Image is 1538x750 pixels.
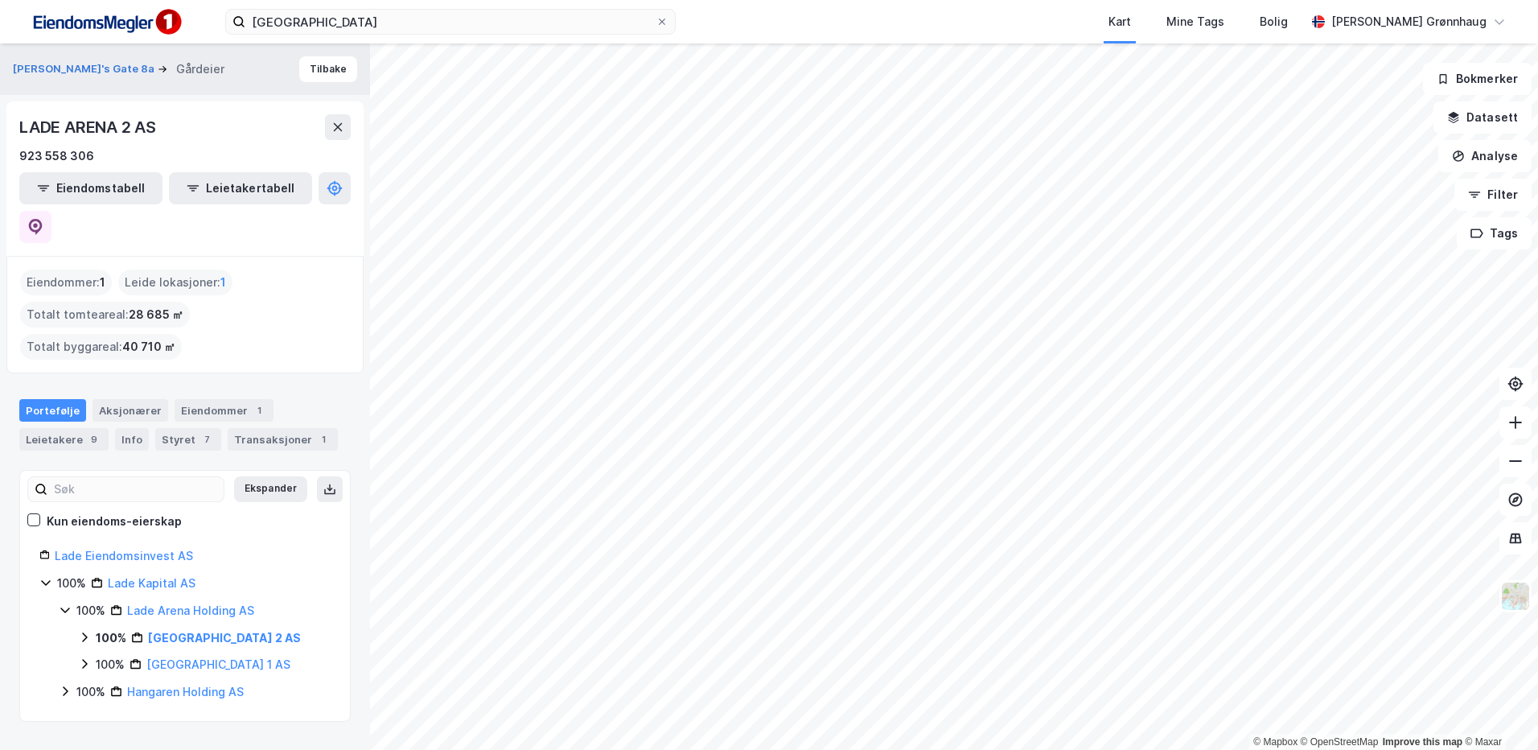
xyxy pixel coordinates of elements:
[315,431,331,447] div: 1
[1423,63,1532,95] button: Bokmerker
[169,172,312,204] button: Leietakertabell
[47,477,224,501] input: Søk
[1166,12,1224,31] div: Mine Tags
[127,685,244,698] a: Hangaren Holding AS
[1500,581,1531,612] img: Z
[26,4,187,40] img: F4PB6Px+NJ5v8B7XTbfpPpyloAAAAASUVORK5CYII=
[1433,101,1532,134] button: Datasett
[1331,12,1487,31] div: [PERSON_NAME] Grønnhaug
[245,10,656,34] input: Søk på adresse, matrikkel, gårdeiere, leietakere eller personer
[19,146,94,166] div: 923 558 306
[1301,736,1379,748] a: OpenStreetMap
[176,60,224,79] div: Gårdeier
[19,172,162,204] button: Eiendomstabell
[220,273,226,292] span: 1
[146,657,290,671] a: [GEOGRAPHIC_DATA] 1 AS
[228,428,338,451] div: Transaksjoner
[86,431,102,447] div: 9
[19,399,86,422] div: Portefølje
[76,601,105,620] div: 100%
[1457,217,1532,249] button: Tags
[1260,12,1288,31] div: Bolig
[76,682,105,702] div: 100%
[127,604,254,617] a: Lade Arena Holding AS
[108,576,195,590] a: Lade Kapital AS
[1458,673,1538,750] div: Kontrollprogram for chat
[118,270,232,295] div: Leide lokasjoner :
[115,428,149,451] div: Info
[1454,179,1532,211] button: Filter
[155,428,221,451] div: Styret
[148,631,301,645] a: [GEOGRAPHIC_DATA] 2 AS
[122,337,175,356] span: 40 710 ㎡
[1253,736,1297,748] a: Mapbox
[55,549,193,562] a: Lade Eiendomsinvest AS
[13,61,158,77] button: [PERSON_NAME]'s Gate 8a
[20,302,190,328] div: Totalt tomteareal :
[1458,673,1538,750] iframe: Chat Widget
[96,628,126,648] div: 100%
[1438,140,1532,172] button: Analyse
[1383,736,1462,748] a: Improve this map
[234,476,307,502] button: Ekspander
[199,431,215,447] div: 7
[20,270,112,295] div: Eiendommer :
[1108,12,1131,31] div: Kart
[251,402,267,418] div: 1
[175,399,273,422] div: Eiendommer
[19,114,159,140] div: LADE ARENA 2 AS
[129,305,183,324] span: 28 685 ㎡
[96,655,125,674] div: 100%
[100,273,105,292] span: 1
[299,56,357,82] button: Tilbake
[47,512,182,531] div: Kun eiendoms-eierskap
[20,334,182,360] div: Totalt byggareal :
[57,574,86,593] div: 100%
[93,399,168,422] div: Aksjonærer
[19,428,109,451] div: Leietakere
